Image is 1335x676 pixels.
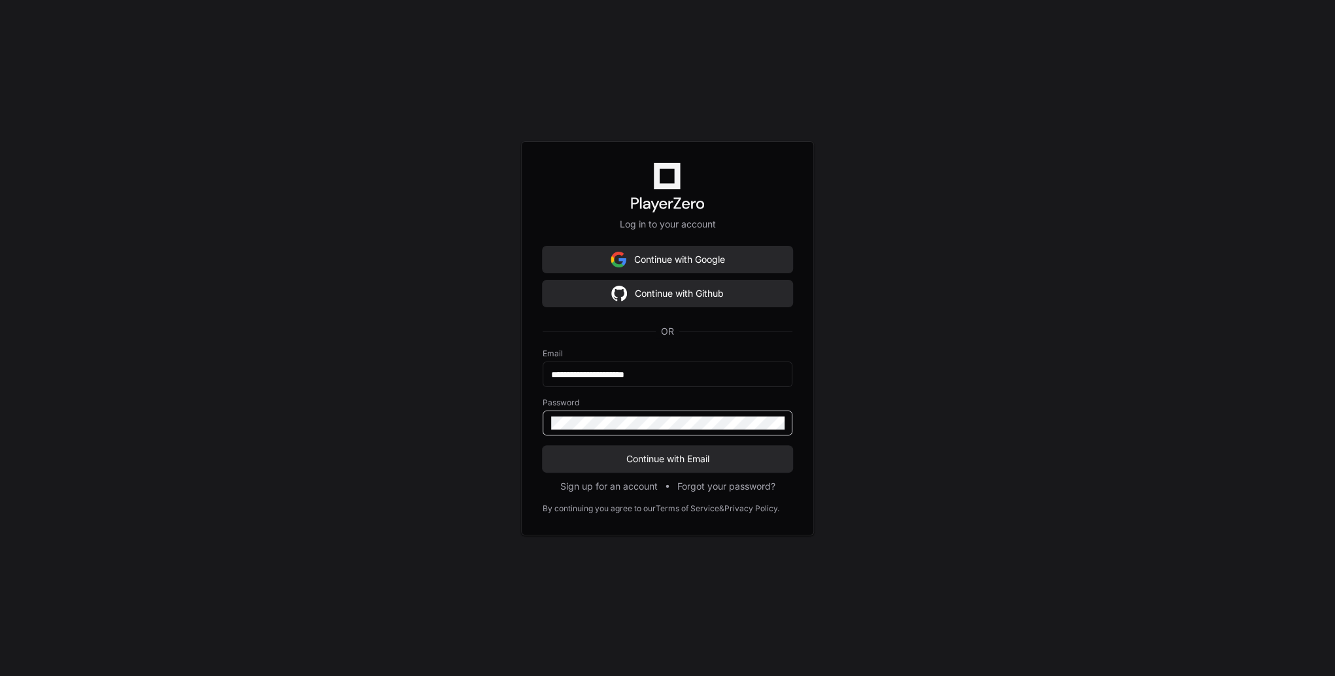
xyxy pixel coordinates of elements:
[719,503,724,514] div: &
[543,452,792,465] span: Continue with Email
[543,348,792,359] label: Email
[560,480,658,493] button: Sign up for an account
[611,280,627,307] img: Sign in with google
[724,503,779,514] a: Privacy Policy.
[543,246,792,273] button: Continue with Google
[543,280,792,307] button: Continue with Github
[611,246,626,273] img: Sign in with google
[543,503,656,514] div: By continuing you agree to our
[543,446,792,472] button: Continue with Email
[543,218,792,231] p: Log in to your account
[543,397,792,408] label: Password
[677,480,775,493] button: Forgot your password?
[656,503,719,514] a: Terms of Service
[656,325,679,338] span: OR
